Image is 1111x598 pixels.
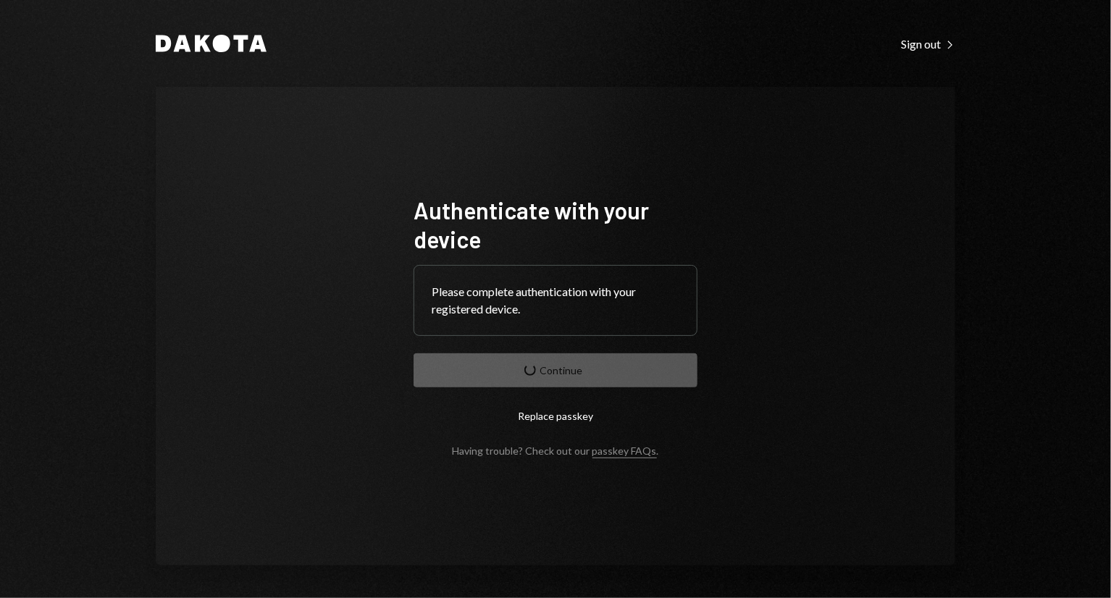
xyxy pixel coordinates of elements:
a: passkey FAQs [592,445,657,458]
h1: Authenticate with your device [414,195,697,253]
a: Sign out [901,35,955,51]
div: Having trouble? Check out our . [453,445,659,457]
div: Please complete authentication with your registered device. [432,283,679,318]
div: Sign out [901,37,955,51]
button: Replace passkey [414,399,697,433]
